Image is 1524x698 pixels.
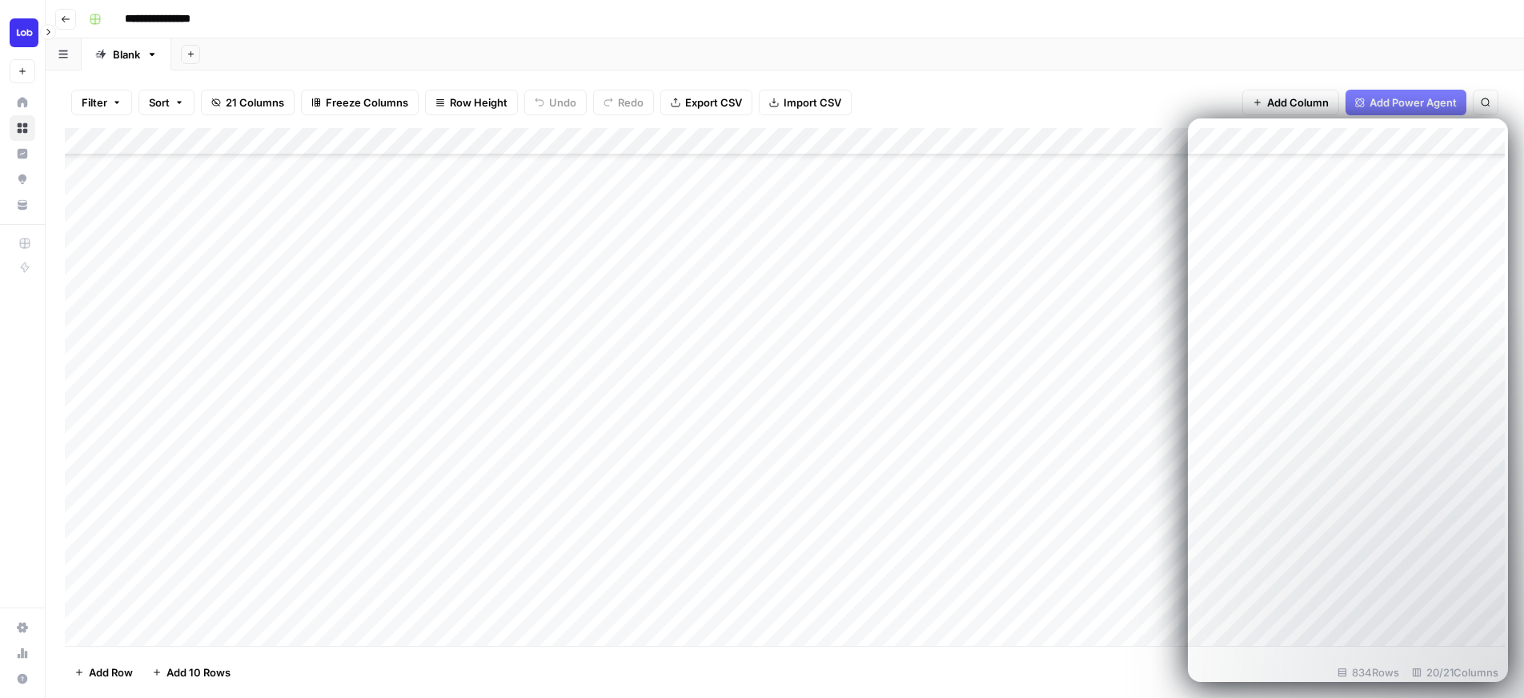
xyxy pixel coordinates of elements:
[82,38,171,70] a: Blank
[10,90,35,115] a: Home
[685,94,742,110] span: Export CSV
[10,192,35,218] a: Your Data
[10,13,35,53] button: Workspace: Lob
[226,94,284,110] span: 21 Columns
[524,90,587,115] button: Undo
[142,660,240,685] button: Add 10 Rows
[759,90,852,115] button: Import CSV
[65,660,142,685] button: Add Row
[1346,90,1466,115] button: Add Power Agent
[138,90,195,115] button: Sort
[82,94,107,110] span: Filter
[71,90,132,115] button: Filter
[89,664,133,680] span: Add Row
[1370,94,1457,110] span: Add Power Agent
[425,90,518,115] button: Row Height
[450,94,507,110] span: Row Height
[149,94,170,110] span: Sort
[10,666,35,692] button: Help + Support
[593,90,654,115] button: Redo
[1242,90,1339,115] button: Add Column
[301,90,419,115] button: Freeze Columns
[113,46,140,62] div: Blank
[618,94,644,110] span: Redo
[10,640,35,666] a: Usage
[201,90,295,115] button: 21 Columns
[166,664,231,680] span: Add 10 Rows
[10,115,35,141] a: Browse
[10,18,38,47] img: Lob Logo
[10,615,35,640] a: Settings
[10,166,35,192] a: Opportunities
[660,90,752,115] button: Export CSV
[549,94,576,110] span: Undo
[10,141,35,166] a: Insights
[326,94,408,110] span: Freeze Columns
[784,94,841,110] span: Import CSV
[1188,118,1508,682] iframe: Intercom live chat
[1267,94,1329,110] span: Add Column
